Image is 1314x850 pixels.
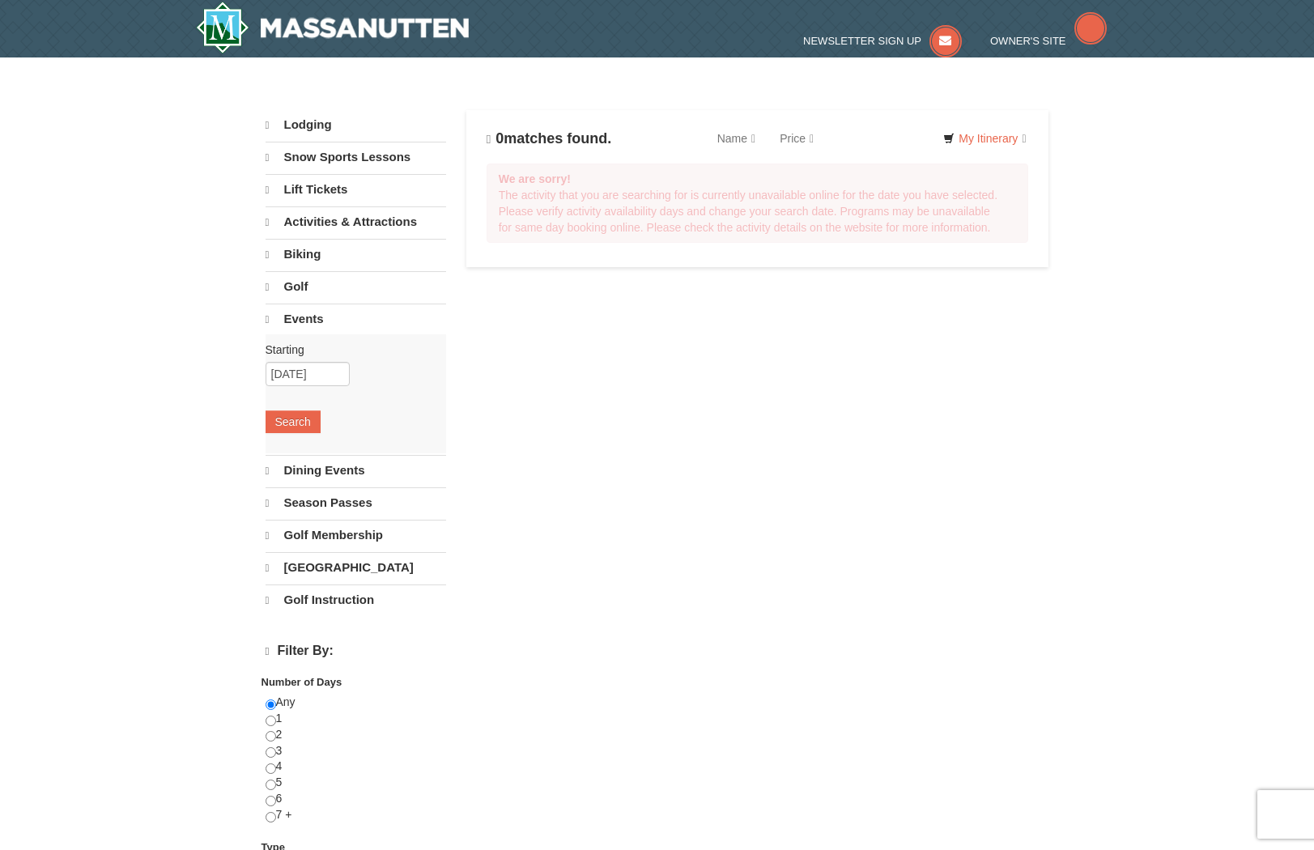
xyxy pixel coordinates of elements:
[705,122,768,155] a: Name
[266,695,446,839] div: Any 1 2 3 4 5 6 7 +
[266,206,446,237] a: Activities & Attractions
[266,644,446,659] h4: Filter By:
[266,271,446,302] a: Golf
[803,35,921,47] span: Newsletter Sign Up
[266,342,434,358] label: Starting
[768,122,826,155] a: Price
[990,35,1066,47] span: Owner's Site
[990,35,1107,47] a: Owner's Site
[933,126,1036,151] a: My Itinerary
[266,552,446,583] a: [GEOGRAPHIC_DATA]
[266,410,321,433] button: Search
[196,2,470,53] a: Massanutten Resort
[266,673,336,685] strong: Price: (USD $)
[266,455,446,486] a: Dining Events
[266,487,446,518] a: Season Passes
[487,164,1029,243] div: The activity that you are searching for is currently unavailable online for the date you have sel...
[266,142,446,172] a: Snow Sports Lessons
[266,584,446,615] a: Golf Instruction
[803,35,962,47] a: Newsletter Sign Up
[262,676,342,688] strong: Number of Days
[266,304,446,334] a: Events
[499,172,571,185] strong: We are sorry!
[266,174,446,205] a: Lift Tickets
[266,520,446,550] a: Golf Membership
[266,239,446,270] a: Biking
[196,2,470,53] img: Massanutten Resort Logo
[266,110,446,140] a: Lodging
